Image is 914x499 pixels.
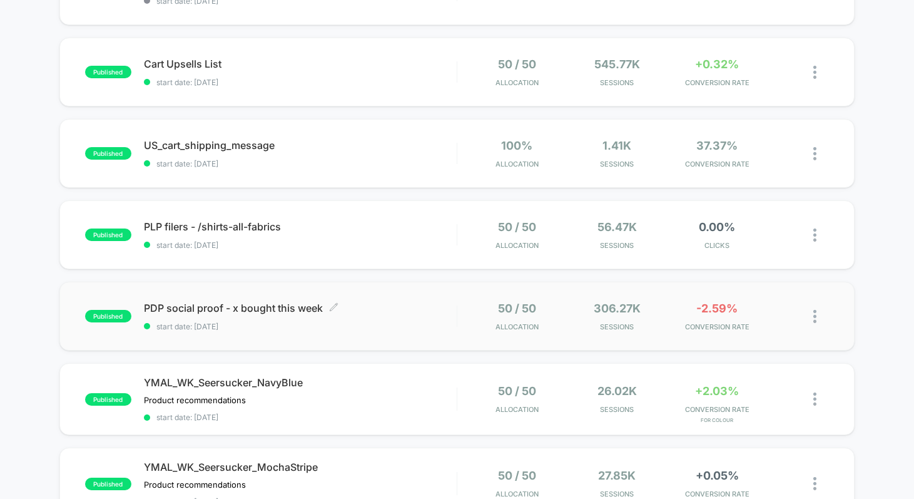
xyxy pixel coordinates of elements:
span: 50 / 50 [498,469,536,482]
img: close [813,229,816,242]
span: -2.59% [696,302,738,315]
span: CLICKS [670,241,764,250]
span: start date: [DATE] [144,413,457,422]
img: close [813,310,816,323]
span: start date: [DATE] [144,78,457,87]
span: published [85,147,131,160]
span: CONVERSION RATE [670,322,764,331]
span: Allocation [495,405,539,414]
span: CONVERSION RATE [670,405,764,414]
img: close [813,477,816,490]
span: 306.27k [594,302,641,315]
span: +0.05% [696,469,739,482]
span: Cart Upsells List [144,58,457,70]
span: PDP social proof - x bought this week [144,302,457,314]
span: Sessions [570,241,664,250]
span: 1.41k [602,139,631,152]
span: start date: [DATE] [144,322,457,331]
span: Allocation [495,490,539,498]
span: Sessions [570,78,664,87]
span: Sessions [570,322,664,331]
span: 26.02k [597,384,637,398]
span: CONVERSION RATE [670,78,764,87]
span: YMAL_WK_Seersucker_NavyBlue [144,376,457,389]
span: 37.37% [696,139,738,152]
span: CONVERSION RATE [670,160,764,168]
img: close [813,393,816,406]
span: PLP filers - /shirts-all-fabrics [144,220,457,233]
span: US_cart_shipping_message [144,139,457,152]
span: Product recommendations [144,480,246,490]
span: Sessions [570,160,664,168]
span: 545.77k [594,58,640,71]
span: 50 / 50 [498,58,536,71]
span: CONVERSION RATE [670,490,764,498]
span: 27.85k [598,469,636,482]
span: published [85,229,131,241]
span: start date: [DATE] [144,240,457,250]
span: published [85,66,131,78]
span: Sessions [570,405,664,414]
span: published [85,393,131,406]
span: +0.32% [695,58,739,71]
span: Allocation [495,160,539,168]
span: 50 / 50 [498,384,536,398]
span: 50 / 50 [498,302,536,315]
span: start date: [DATE] [144,159,457,168]
span: 50 / 50 [498,220,536,234]
span: 56.47k [597,220,637,234]
span: YMAL_WK_Seersucker_MochaStripe [144,461,457,473]
img: close [813,66,816,79]
span: Product recommendations [144,395,246,405]
span: published [85,478,131,490]
img: close [813,147,816,160]
span: Allocation [495,241,539,250]
span: for Colour [670,417,764,423]
span: Allocation [495,322,539,331]
span: published [85,310,131,322]
span: 100% [501,139,532,152]
span: 0.00% [699,220,735,234]
span: +2.03% [695,384,739,398]
span: Sessions [570,490,664,498]
span: Allocation [495,78,539,87]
